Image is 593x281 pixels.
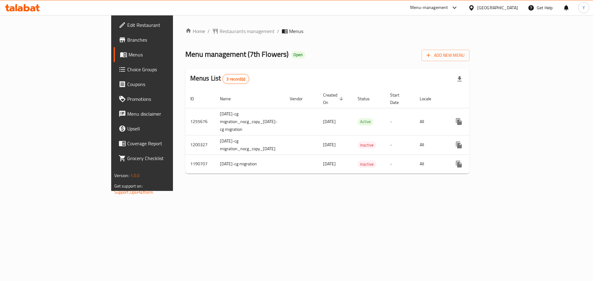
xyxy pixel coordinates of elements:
[215,135,285,155] td: [DATE]-cg migration_nocg_copy_[DATE]
[291,51,305,59] div: Open
[358,118,373,126] div: Active
[415,155,447,173] td: All
[114,121,210,136] a: Upsell
[420,95,439,102] span: Locale
[277,27,279,35] li: /
[127,155,205,162] span: Grocery Checklist
[127,140,205,147] span: Coverage Report
[466,138,481,152] button: Change Status
[223,76,249,82] span: 3 record(s)
[415,135,447,155] td: All
[452,138,466,152] button: more
[114,47,210,62] a: Menus
[358,142,376,149] span: Inactive
[358,161,376,168] span: Inactive
[477,4,518,11] div: [GEOGRAPHIC_DATA]
[127,110,205,118] span: Menu disclaimer
[358,118,373,125] span: Active
[427,52,465,59] span: Add New Menu
[323,118,336,126] span: [DATE]
[452,72,467,86] div: Export file
[220,95,239,102] span: Name
[466,114,481,129] button: Change Status
[114,62,210,77] a: Choice Groups
[222,74,249,84] div: Total records count
[127,36,205,43] span: Branches
[114,77,210,92] a: Coupons
[323,160,336,168] span: [DATE]
[114,136,210,151] a: Coverage Report
[114,151,210,166] a: Grocery Checklist
[114,32,210,47] a: Branches
[114,106,210,121] a: Menu disclaimer
[466,157,481,171] button: Change Status
[114,182,143,190] span: Get support on:
[385,108,415,135] td: -
[185,89,516,174] table: enhanced table
[323,91,345,106] span: Created On
[127,21,205,29] span: Edit Restaurant
[190,74,249,84] h2: Menus List
[220,27,275,35] span: Restaurants management
[185,27,470,35] nav: breadcrumb
[385,155,415,173] td: -
[452,114,466,129] button: more
[290,95,311,102] span: Vendor
[289,27,303,35] span: Menus
[127,125,205,132] span: Upsell
[582,4,585,11] span: Y
[215,108,285,135] td: [DATE]-cg migration_nocg_copy_[DATE]-cg migration
[415,108,447,135] td: All
[291,52,305,57] span: Open
[128,51,205,58] span: Menus
[190,95,202,102] span: ID
[410,4,448,11] div: Menu-management
[212,27,275,35] a: Restaurants management
[358,141,376,149] div: Inactive
[114,188,154,196] a: Support.OpsPlatform
[452,157,466,171] button: more
[390,91,407,106] span: Start Date
[127,95,205,103] span: Promotions
[130,171,140,180] span: 1.0.0
[447,89,516,108] th: Actions
[127,81,205,88] span: Coupons
[114,92,210,106] a: Promotions
[114,171,129,180] span: Version:
[358,95,378,102] span: Status
[323,141,336,149] span: [DATE]
[127,66,205,73] span: Choice Groups
[185,47,288,61] span: Menu management ( 7th Flowers )
[114,18,210,32] a: Edit Restaurant
[215,155,285,173] td: [DATE]-cg migration
[422,50,469,61] button: Add New Menu
[385,135,415,155] td: -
